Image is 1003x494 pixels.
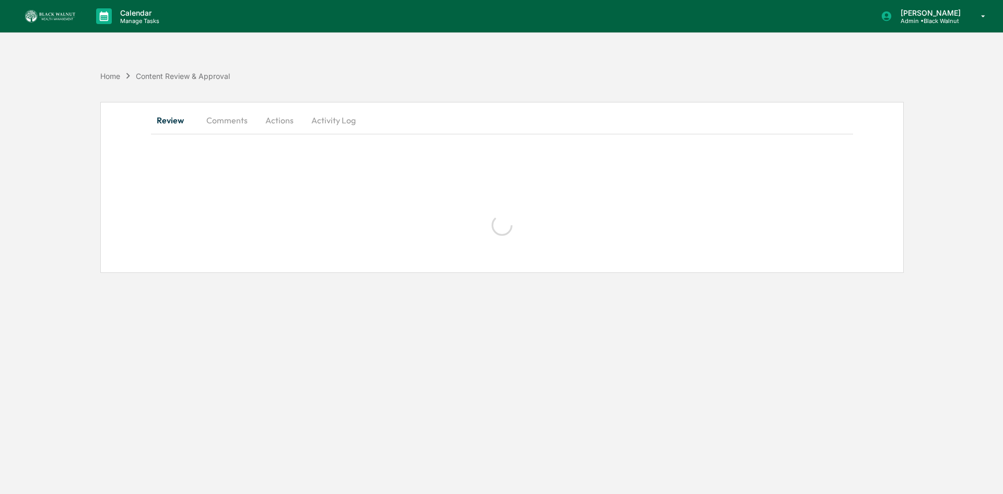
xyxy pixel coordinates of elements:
[303,108,364,133] button: Activity Log
[892,8,966,17] p: [PERSON_NAME]
[892,17,966,25] p: Admin • Black Walnut
[256,108,303,133] button: Actions
[136,72,230,81] div: Content Review & Approval
[112,8,165,17] p: Calendar
[25,10,75,22] img: logo
[100,72,120,81] div: Home
[151,108,853,133] div: secondary tabs example
[112,17,165,25] p: Manage Tasks
[151,108,198,133] button: Review
[198,108,256,133] button: Comments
